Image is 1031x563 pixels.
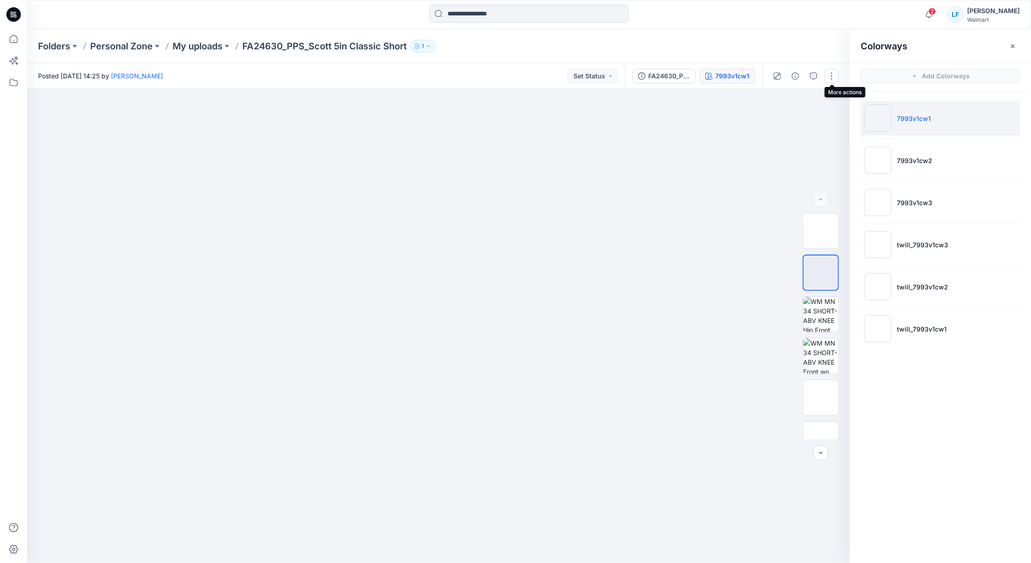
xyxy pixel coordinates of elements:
p: FA24630_PPS_Scott 5in Classic Short [242,40,407,53]
p: 7993v1cw1 [897,114,931,123]
img: twill_7993v1cw2 [864,273,891,300]
span: Posted [DATE] 14:25 by [38,71,163,81]
div: [PERSON_NAME] [967,5,1020,16]
a: Folders [38,40,70,53]
img: 7993v1cw2 [864,147,891,174]
div: FA24630_PPS_Scott 5in Classic Short [648,71,690,81]
p: 1 [422,41,424,51]
img: WM MN 34 SHORT-ABV KNEE Front wo Avatar [803,338,838,374]
a: My uploads [173,40,222,53]
p: 7993v1cw2 [897,156,932,165]
div: 7993v1cw1 [715,71,749,81]
img: 7993v1cw1 [864,105,891,132]
div: Walmart [967,16,1020,23]
div: LF [947,6,964,23]
img: twill_7993v1cw1 [864,315,891,342]
button: FA24630_PPS_Scott 5in Classic Short [632,69,696,83]
img: WM MN 34 SHORT-ABV KNEE Hip Front [803,297,838,332]
h2: Colorways [861,41,907,52]
img: 7993v1cw3 [864,189,891,216]
p: twill_7993v1cw1 [897,324,947,334]
span: 2 [929,8,936,15]
p: twill_7993v1cw2 [897,282,948,292]
p: 7993v1cw3 [897,198,932,207]
img: WM MN 34 SHORT-ABV KNEE Colorway wo Avatar [803,213,838,249]
button: 1 [410,40,435,53]
a: Personal Zone [90,40,153,53]
button: 7993v1cw1 [699,69,755,83]
button: Details [788,69,803,83]
img: twill_7993v1cw3 [864,231,891,258]
p: twill_7993v1cw3 [897,240,948,250]
a: [PERSON_NAME] [111,72,163,80]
